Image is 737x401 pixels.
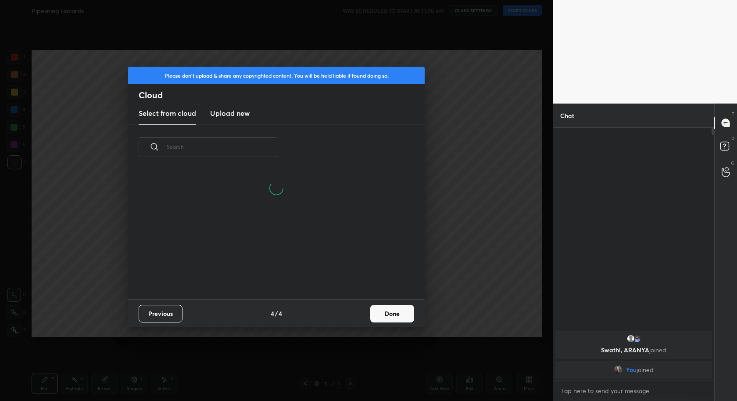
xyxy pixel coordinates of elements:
h3: Select from cloud [139,108,196,118]
span: joined [637,366,654,373]
input: Search [167,128,277,165]
span: You [626,366,637,373]
h2: Cloud [139,90,425,101]
div: grid [553,329,714,380]
img: 086d531fdf62469bb17804dbf8b3681a.jpg [614,365,623,374]
h4: 4 [271,309,274,318]
span: joined [649,346,666,354]
h4: 4 [279,309,282,318]
p: Chat [553,104,581,127]
p: G [731,160,734,166]
img: default.png [626,334,635,343]
button: Previous [139,305,182,322]
button: Done [370,305,414,322]
h3: Upload new [210,108,250,118]
div: Please don't upload & share any copyrighted content. You will be held liable if found doing so. [128,67,425,84]
h4: / [275,309,278,318]
img: 8a7ccf06135c469fa8f7bcdf48b07b1b.png [633,334,641,343]
p: Swathi, ARANYA [561,347,707,354]
p: T [732,111,734,117]
p: D [731,135,734,142]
